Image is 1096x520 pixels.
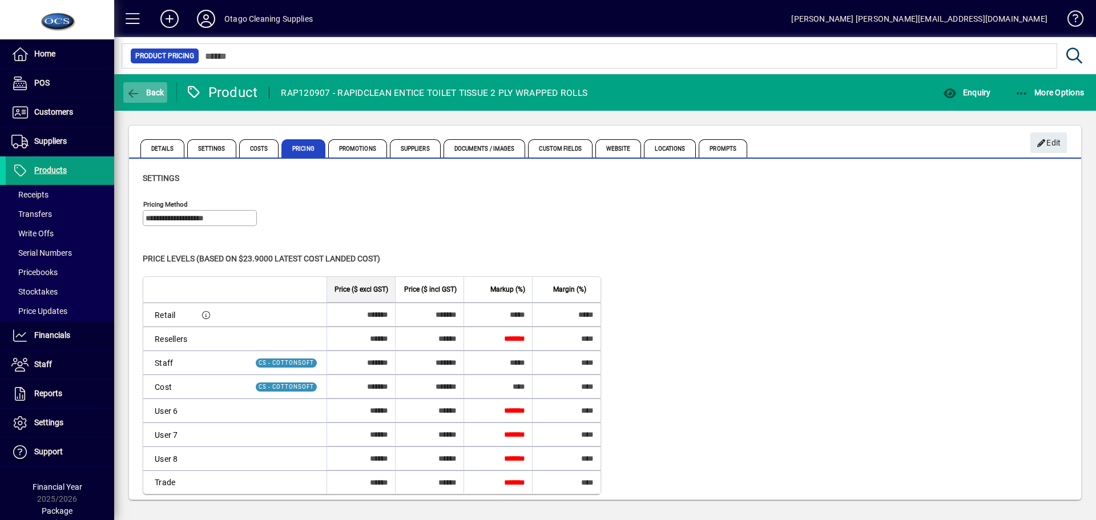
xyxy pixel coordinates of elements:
span: Website [595,139,642,158]
a: Price Updates [6,301,114,321]
span: Reports [34,389,62,398]
span: Transfers [11,209,52,219]
a: Transfers [6,204,114,224]
mat-label: Pricing method [143,200,188,208]
span: Promotions [328,139,387,158]
button: Profile [188,9,224,29]
span: Costs [239,139,279,158]
span: Serial Numbers [11,248,72,257]
div: [PERSON_NAME] [PERSON_NAME][EMAIL_ADDRESS][DOMAIN_NAME] [791,10,1047,28]
span: Pricebooks [11,268,58,277]
td: User 7 [143,422,194,446]
button: More Options [1012,82,1087,103]
span: Details [140,139,184,158]
td: Staff [143,350,194,374]
span: Suppliers [34,136,67,146]
span: Markup (%) [490,283,525,296]
a: Reports [6,380,114,408]
div: RAP120907 - RAPIDCLEAN ENTICE TOILET TISSUE 2 PLY WRAPPED ROLLS [281,84,587,102]
a: Suppliers [6,127,114,156]
span: Package [42,506,72,515]
span: Edit [1037,134,1061,152]
td: User 8 [143,446,194,470]
span: Financial Year [33,482,82,491]
app-page-header-button: Back [114,82,177,103]
a: Financials [6,321,114,350]
a: Knowledge Base [1059,2,1082,39]
span: Financials [34,330,70,340]
a: Staff [6,350,114,379]
button: Edit [1030,132,1067,153]
a: Customers [6,98,114,127]
a: Receipts [6,185,114,204]
span: Suppliers [390,139,441,158]
a: Support [6,438,114,466]
span: Enquiry [943,88,990,97]
div: Otago Cleaning Supplies [224,10,313,28]
span: Locations [644,139,696,158]
span: POS [34,78,50,87]
span: Receipts [11,190,49,199]
span: Price ($ incl GST) [404,283,457,296]
td: Retail [143,303,194,326]
span: Write Offs [11,229,54,238]
a: Home [6,40,114,68]
span: Custom Fields [528,139,592,158]
span: Support [34,447,63,456]
span: Stocktakes [11,287,58,296]
button: Enquiry [940,82,993,103]
div: Product [186,83,258,102]
span: Documents / Images [444,139,526,158]
td: User 6 [143,398,194,422]
span: CS - COTTONSOFT [259,384,314,390]
span: Back [126,88,164,97]
span: Settings [143,174,179,183]
span: Products [34,166,67,175]
span: Price Updates [11,307,67,316]
span: Prompts [699,139,747,158]
span: Pricing [281,139,325,158]
button: Back [123,82,167,103]
a: POS [6,69,114,98]
a: Settings [6,409,114,437]
span: Product Pricing [135,50,194,62]
span: Price levels (based on $23.9000 Latest cost landed cost) [143,254,380,263]
span: More Options [1015,88,1085,97]
td: Cost [143,374,194,398]
span: Customers [34,107,73,116]
span: Settings [34,418,63,427]
span: CS - COTTONSOFT [259,360,314,366]
span: Margin (%) [553,283,586,296]
span: Settings [187,139,236,158]
span: Price ($ excl GST) [335,283,388,296]
td: Resellers [143,326,194,350]
td: Trade [143,470,194,494]
button: Add [151,9,188,29]
a: Serial Numbers [6,243,114,263]
span: Staff [34,360,52,369]
a: Stocktakes [6,282,114,301]
a: Write Offs [6,224,114,243]
a: Pricebooks [6,263,114,282]
span: Home [34,49,55,58]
